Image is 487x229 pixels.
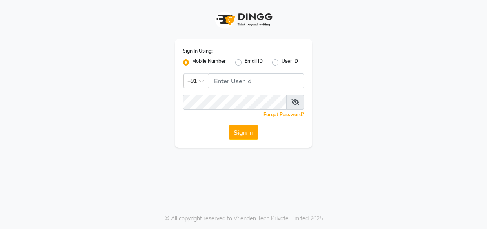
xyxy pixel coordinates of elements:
[245,58,263,67] label: Email ID
[183,48,213,55] label: Sign In Using:
[282,58,298,67] label: User ID
[183,95,287,110] input: Username
[229,125,258,140] button: Sign In
[263,112,304,117] a: Forgot Password?
[212,8,275,31] img: logo1.svg
[192,58,226,67] label: Mobile Number
[209,73,304,88] input: Username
